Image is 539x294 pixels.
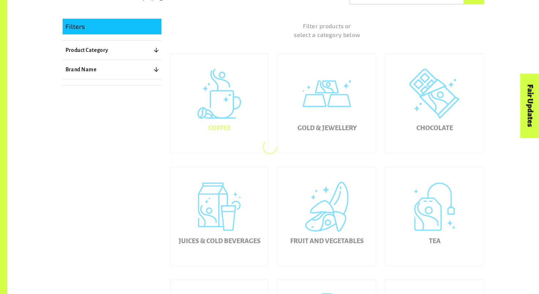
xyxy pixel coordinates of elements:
h5: Fruit and Vegetables [290,238,364,245]
p: Filter products or select a category below [170,22,484,39]
h5: Juices & Cold Beverages [178,238,260,245]
p: Brand Name [65,65,97,74]
h5: Coffee [208,125,231,132]
button: Brand Name [63,63,161,76]
h5: Gold & Jewellery [297,125,356,132]
h5: Chocolate [416,125,453,132]
p: Filters [65,22,158,31]
h5: Tea [428,238,440,245]
button: Product Category [63,44,161,57]
a: Juices & Cold Beverages [170,167,269,266]
p: Product Category [65,46,108,54]
a: Tea [385,167,484,266]
a: Chocolate [385,54,484,153]
a: Fruit and Vegetables [277,167,376,266]
a: Gold & Jewellery [277,54,376,153]
a: Coffee [170,54,269,153]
